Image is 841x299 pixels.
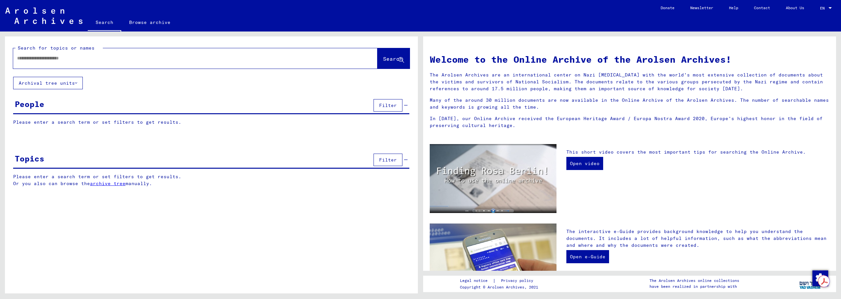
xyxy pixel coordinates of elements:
[13,173,410,187] p: Please enter a search term or set filters to get results. Or you also can browse the manually.
[566,157,603,170] a: Open video
[460,277,541,284] div: |
[374,99,402,112] button: Filter
[379,157,397,163] span: Filter
[430,72,830,92] p: The Arolsen Archives are an international center on Nazi [MEDICAL_DATA] with the world’s most ext...
[430,53,830,66] h1: Welcome to the Online Archive of the Arolsen Archives!
[90,181,125,186] a: archive tree
[566,250,609,263] a: Open e-Guide
[88,14,121,32] a: Search
[460,284,541,290] p: Copyright © Arolsen Archives, 2021
[460,277,493,284] a: Legal notice
[798,275,823,292] img: yv_logo.png
[5,8,82,24] img: Arolsen_neg.svg
[374,154,402,166] button: Filter
[496,277,541,284] a: Privacy policy
[18,45,95,51] mat-label: Search for topics or names
[13,77,83,89] button: Archival tree units
[430,144,557,213] img: video.jpg
[820,6,827,11] span: EN
[812,270,828,286] img: Change consent
[649,284,739,289] p: have been realized in partnership with
[649,278,739,284] p: The Arolsen Archives online collections
[15,153,44,164] div: Topics
[379,102,397,108] span: Filter
[377,48,410,69] button: Search
[430,115,830,129] p: In [DATE], our Online Archive received the European Heritage Award / Europa Nostra Award 2020, Eu...
[566,228,830,249] p: The interactive e-Guide provides background knowledge to help you understand the documents. It in...
[121,14,178,30] a: Browse archive
[430,97,830,111] p: Many of the around 30 million documents are now available in the Online Archive of the Arolsen Ar...
[383,55,403,62] span: Search
[566,149,830,156] p: This short video covers the most important tips for searching the Online Archive.
[13,119,409,126] p: Please enter a search term or set filters to get results.
[15,98,44,110] div: People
